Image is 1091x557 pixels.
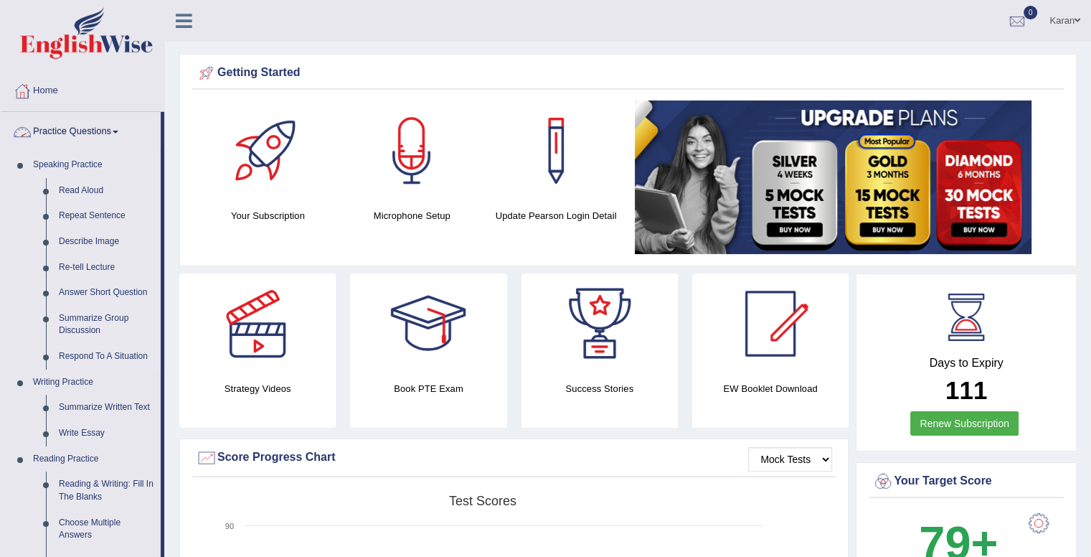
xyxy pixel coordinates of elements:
[52,510,161,548] a: Choose Multiple Answers
[491,208,621,223] h4: Update Pearson Login Detail
[449,494,516,508] tspan: Test scores
[635,100,1031,254] img: small5.jpg
[225,522,234,530] text: 90
[52,306,161,344] a: Summarize Group Discussion
[347,208,477,223] h4: Microphone Setup
[945,376,987,404] b: 111
[1024,6,1038,19] span: 0
[910,411,1019,436] a: Renew Subscription
[52,203,161,229] a: Repeat Sentence
[27,152,161,178] a: Speaking Practice
[52,472,161,510] a: Reading & Writing: Fill In The Blanks
[52,229,161,255] a: Describe Image
[203,208,333,223] h4: Your Subscription
[179,381,336,396] h4: Strategy Videos
[1,71,164,107] a: Home
[52,255,161,281] a: Re-tell Lecture
[1,112,161,148] a: Practice Questions
[521,381,678,396] h4: Success Stories
[27,446,161,472] a: Reading Practice
[196,62,1060,84] div: Getting Started
[27,370,161,395] a: Writing Practice
[872,471,1060,492] div: Your Target Score
[350,381,506,396] h4: Book PTE Exam
[52,280,161,306] a: Answer Short Question
[52,395,161,421] a: Summarize Written Text
[52,421,161,446] a: Write Essay
[52,178,161,204] a: Read Aloud
[692,381,849,396] h4: EW Booklet Download
[872,357,1060,370] h4: Days to Expiry
[52,344,161,370] a: Respond To A Situation
[196,447,832,469] div: Score Progress Chart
